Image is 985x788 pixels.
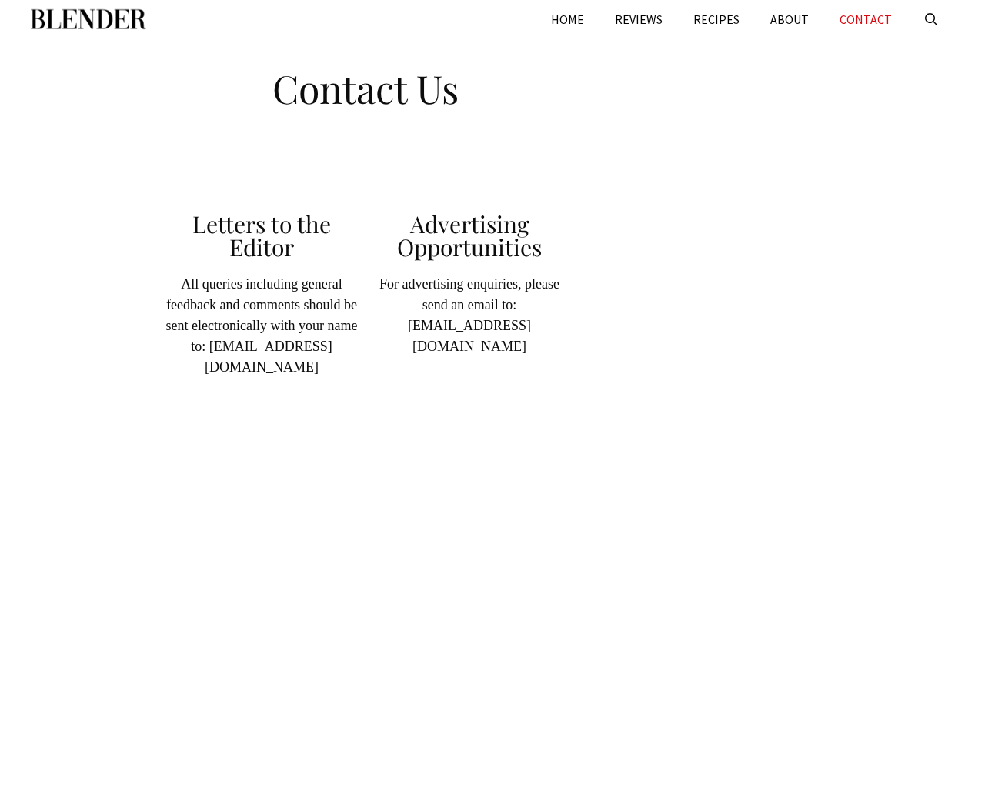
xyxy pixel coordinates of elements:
[165,212,358,259] h2: Letters to the Editor
[373,212,566,259] h2: Advertising Opportunities
[373,274,566,357] p: For advertising enquiries, please send an email to: [EMAIL_ADDRESS][DOMAIN_NAME]
[165,274,358,378] p: All queries including general feedback and comments should be sent electronically with your name ...
[42,54,689,115] h1: Contact Us
[723,62,931,523] iframe: Advertisement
